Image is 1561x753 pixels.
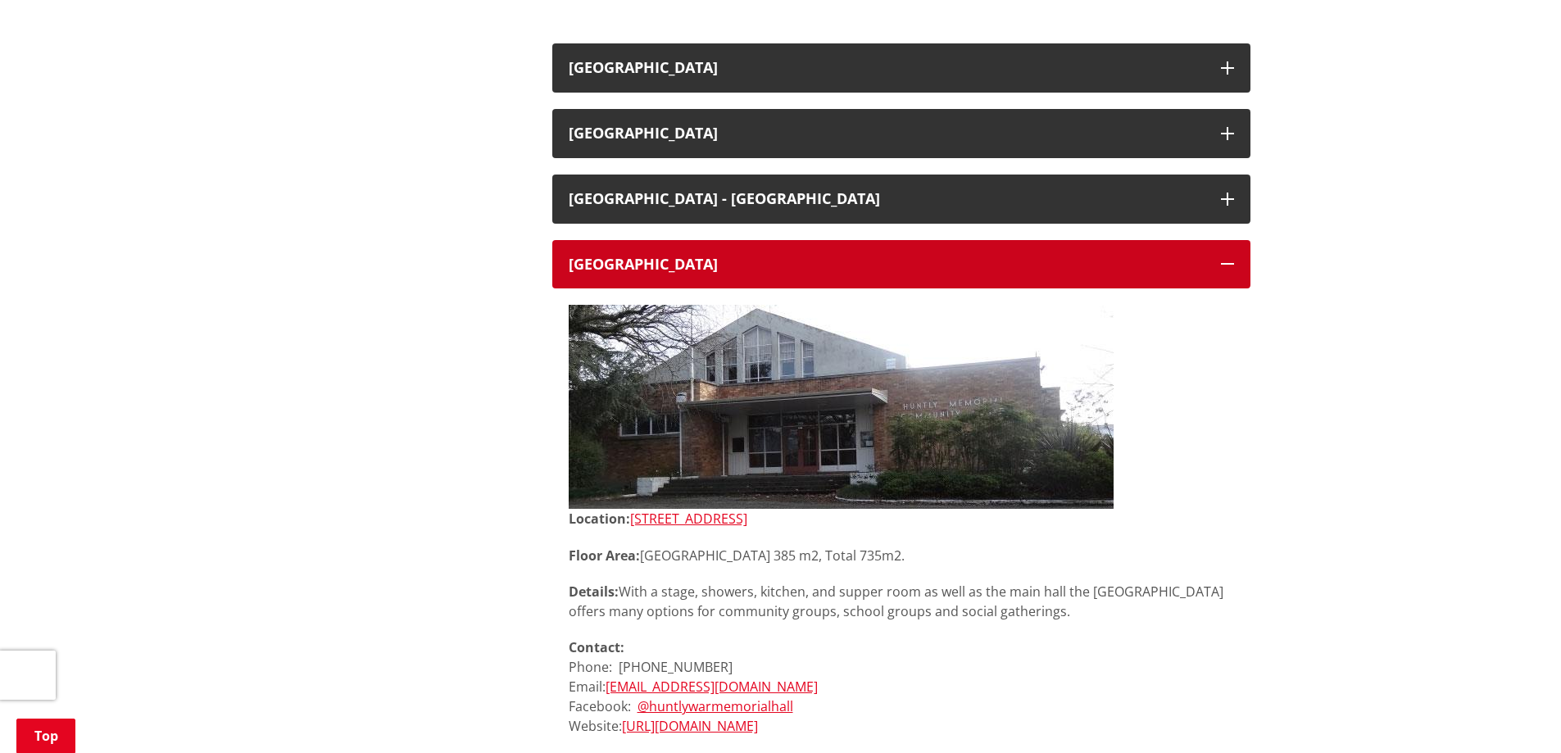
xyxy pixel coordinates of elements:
h3: [GEOGRAPHIC_DATA] [569,125,1205,142]
a: [URL][DOMAIN_NAME] [622,717,758,735]
img: Huntly Memorial Hall [569,305,1114,509]
strong: Floor Area: [569,547,640,565]
button: [GEOGRAPHIC_DATA] [552,240,1250,289]
h3: [GEOGRAPHIC_DATA] - [GEOGRAPHIC_DATA] [569,191,1205,207]
strong: Contact: [569,638,624,656]
button: [GEOGRAPHIC_DATA] [552,43,1250,93]
strong: Details: [569,583,619,601]
a: [STREET_ADDRESS] [630,510,747,528]
button: [GEOGRAPHIC_DATA] - [GEOGRAPHIC_DATA] [552,175,1250,224]
h3: [GEOGRAPHIC_DATA] [569,60,1205,76]
a: [EMAIL_ADDRESS][DOMAIN_NAME] [606,678,818,696]
p: With a stage, showers, kitchen, and supper room as well as the main hall the [GEOGRAPHIC_DATA] of... [569,582,1234,621]
a: @huntlywarmemorialhall [638,697,793,715]
button: [GEOGRAPHIC_DATA] [552,109,1250,158]
a: Top [16,719,75,753]
iframe: Messenger Launcher [1486,684,1545,743]
p: [GEOGRAPHIC_DATA] 385 m2, Total 735m2. [569,546,1234,565]
p: Phone: [PHONE_NUMBER] Email: Facebook: Website: [569,637,1234,736]
h3: [GEOGRAPHIC_DATA] [569,256,1205,273]
strong: Location: [569,510,630,528]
